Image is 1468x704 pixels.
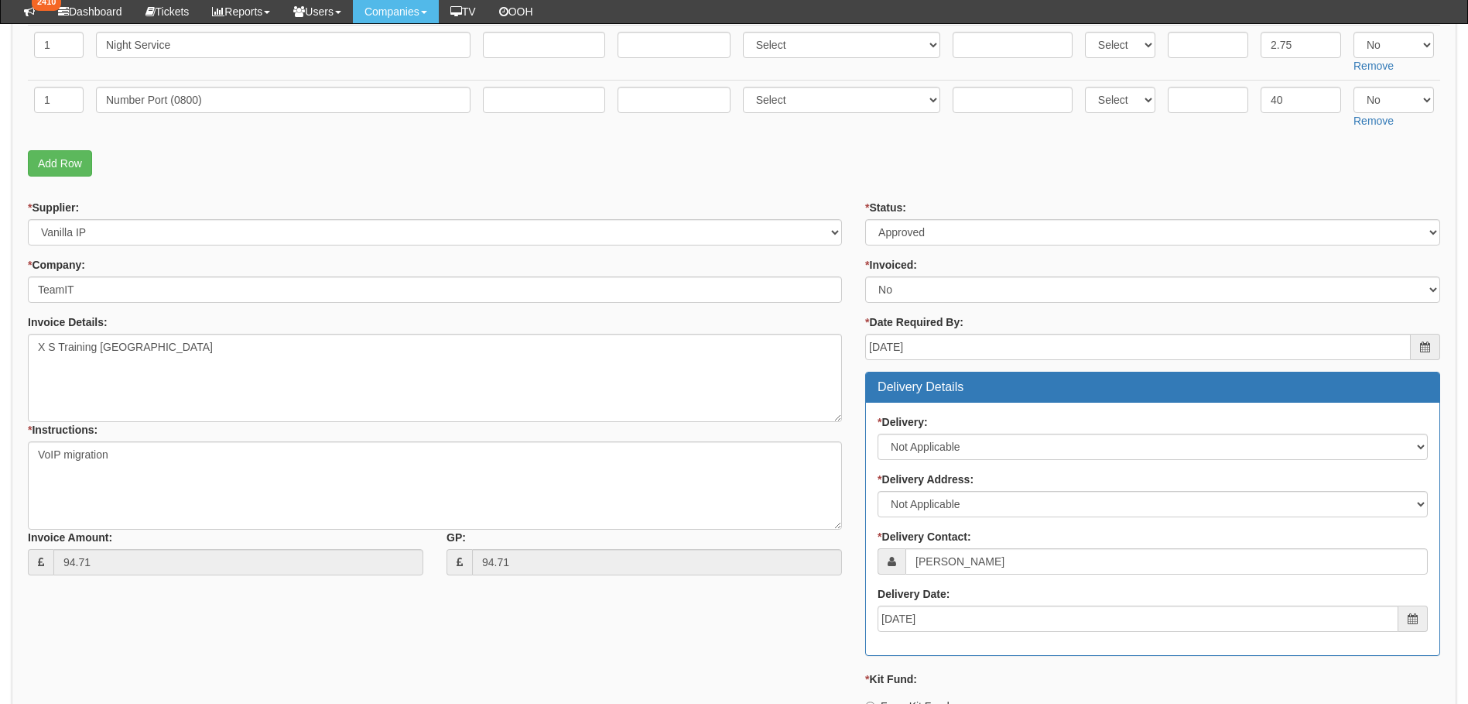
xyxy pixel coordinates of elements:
[1353,60,1394,72] a: Remove
[878,586,950,602] label: Delivery Date:
[865,200,906,215] label: Status:
[878,414,928,430] label: Delivery:
[878,380,1428,394] h3: Delivery Details
[1353,115,1394,127] a: Remove
[28,334,842,422] textarea: X S Training [GEOGRAPHIC_DATA]
[28,422,98,438] label: Instructions:
[28,150,92,177] a: Add Row
[28,314,108,330] label: Invoice Details:
[28,257,85,273] label: Company:
[28,200,79,215] label: Supplier:
[865,314,963,330] label: Date Required By:
[878,472,974,487] label: Delivery Address:
[28,530,112,545] label: Invoice Amount:
[865,257,917,273] label: Invoiced:
[878,529,971,544] label: Delivery Contact:
[28,441,842,530] textarea: VoIP migration
[865,671,917,687] label: Kit Fund:
[447,530,466,545] label: GP:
